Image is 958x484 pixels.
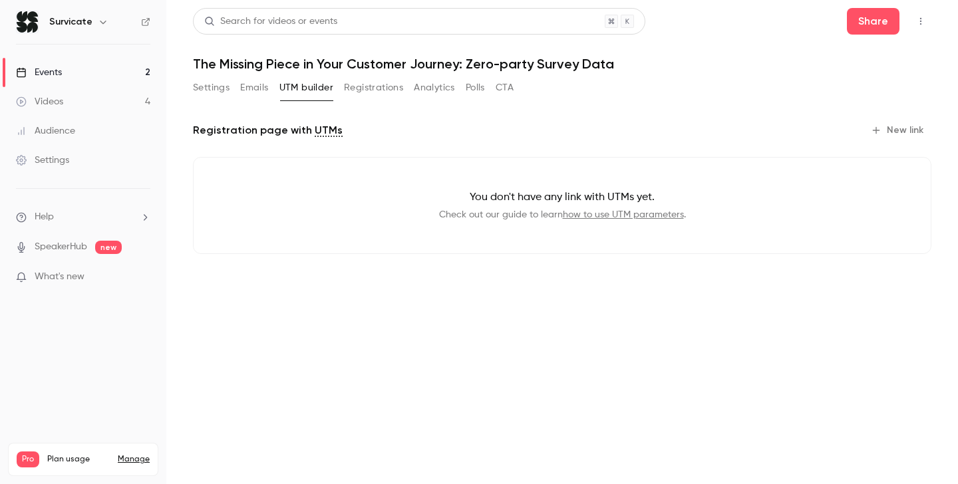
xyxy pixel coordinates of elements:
button: Settings [193,77,230,98]
button: UTM builder [279,77,333,98]
button: New link [866,120,931,141]
h1: The Missing Piece in Your Customer Journey: Zero-party Survey Data [193,56,931,72]
p: Check out our guide to learn . [215,208,909,221]
button: Emails [240,77,268,98]
p: Registration page with [193,122,343,138]
img: Survicate [17,11,38,33]
div: Audience [16,124,75,138]
button: Analytics [414,77,455,98]
div: Events [16,66,62,79]
button: Share [847,8,899,35]
a: how to use UTM parameters [563,210,684,219]
a: UTMs [315,122,343,138]
div: Videos [16,95,63,108]
button: CTA [496,77,514,98]
button: Polls [466,77,485,98]
iframe: Noticeable Trigger [134,271,150,283]
a: Manage [118,454,150,465]
div: Search for videos or events [204,15,337,29]
span: What's new [35,270,84,284]
li: help-dropdown-opener [16,210,150,224]
a: SpeakerHub [35,240,87,254]
p: You don't have any link with UTMs yet. [215,189,909,205]
span: Help [35,210,54,224]
h6: Survicate [49,15,92,29]
span: Plan usage [47,454,110,465]
span: Pro [17,451,39,467]
button: Registrations [344,77,403,98]
span: new [95,241,122,254]
div: Settings [16,154,69,167]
